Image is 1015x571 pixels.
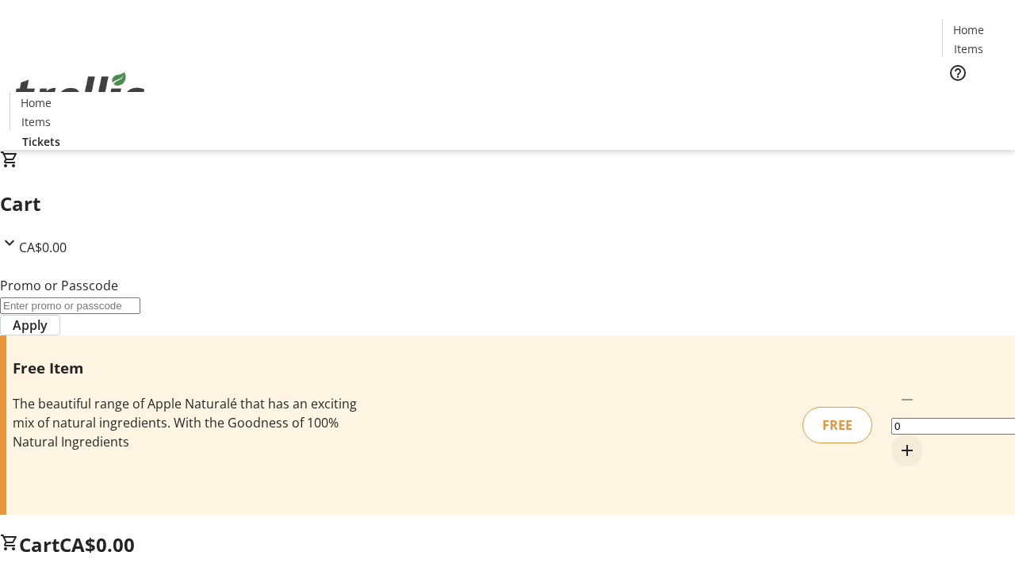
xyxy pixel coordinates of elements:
span: Home [953,21,984,38]
button: Increment by one [891,435,923,466]
span: Items [954,40,983,57]
span: Apply [13,316,48,335]
span: CA$0.00 [59,531,135,558]
a: Home [10,94,61,111]
span: Home [21,94,52,111]
a: Tickets [10,133,73,150]
button: Help [942,57,974,89]
span: CA$0.00 [19,239,67,256]
div: FREE [802,407,872,443]
span: Tickets [955,92,993,109]
img: Orient E2E Organization iFr263TEYm's Logo [10,55,151,134]
h3: Free Item [13,357,359,379]
a: Items [943,40,994,57]
a: Home [943,21,994,38]
span: Items [21,113,51,130]
a: Items [10,113,61,130]
div: The beautiful range of Apple Naturalé that has an exciting mix of natural ingredients. With the G... [13,394,359,451]
span: Tickets [22,133,60,150]
a: Tickets [942,92,1005,109]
